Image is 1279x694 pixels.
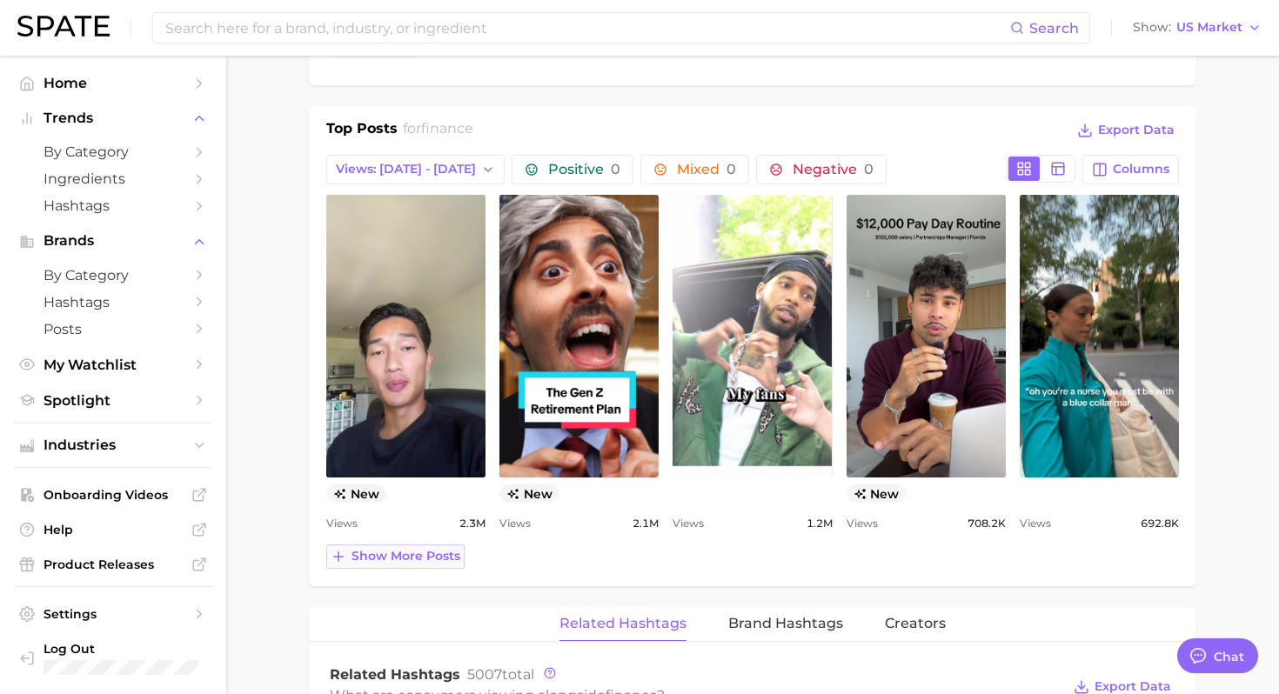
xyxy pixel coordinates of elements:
span: 1.2m [807,513,833,534]
a: Hashtags [14,289,212,316]
span: Related Hashtags [330,666,460,683]
span: Onboarding Videos [44,487,183,503]
span: Columns [1113,162,1169,177]
a: by Category [14,138,212,165]
span: Mixed [677,163,736,177]
a: by Category [14,262,212,289]
span: 2.1m [633,513,659,534]
h2: for [403,118,473,144]
button: Trends [14,105,212,131]
h1: Top Posts [326,118,398,144]
span: Views: [DATE] - [DATE] [336,162,476,177]
span: Product Releases [44,557,183,572]
a: My Watchlist [14,351,212,378]
a: Onboarding Videos [14,482,212,508]
button: Brands [14,228,212,254]
span: 692.8k [1141,513,1179,534]
span: 0 [727,161,736,177]
span: Help [44,522,183,537]
span: 0 [611,161,620,177]
span: Show more posts [352,549,460,564]
span: Hashtags [44,197,183,214]
span: 0 [864,161,874,177]
span: Views [499,513,531,534]
span: Views [847,513,878,534]
span: 5007 [467,666,502,683]
span: Views [673,513,704,534]
a: Posts [14,316,212,343]
button: Views: [DATE] - [DATE] [326,155,505,184]
a: Spotlight [14,387,212,414]
span: 2.3m [459,513,485,534]
a: Home [14,70,212,97]
span: new [326,484,386,503]
span: Trends [44,110,183,126]
button: Columns [1082,155,1179,184]
span: total [467,666,534,683]
span: Positive [548,163,620,177]
button: Export Data [1073,118,1179,143]
span: Export Data [1098,123,1175,137]
a: Help [14,517,212,543]
span: Export Data [1095,679,1171,694]
span: US Market [1176,23,1242,32]
span: Views [326,513,358,534]
span: Related Hashtags [559,616,686,631]
span: finance [421,120,473,137]
button: Industries [14,432,212,458]
span: Ingredients [44,170,183,187]
span: Industries [44,437,183,453]
span: by Category [44,267,183,284]
span: 708.2k [968,513,1006,534]
span: Brand Hashtags [728,616,843,631]
span: Show [1133,23,1171,32]
span: Views [1020,513,1051,534]
button: ShowUS Market [1128,17,1266,39]
a: Settings [14,601,212,627]
span: Spotlight [44,392,183,409]
span: Search [1029,20,1079,37]
span: Log Out [44,641,242,657]
span: Creators [885,616,946,631]
input: Search here for a brand, industry, or ingredient [164,13,1010,43]
span: new [499,484,559,503]
span: Home [44,75,183,91]
span: Negative [793,163,874,177]
span: Hashtags [44,294,183,310]
span: Settings [44,606,183,622]
span: by Category [44,143,183,160]
a: Hashtags [14,192,212,219]
a: Product Releases [14,551,212,577]
span: Posts [44,321,183,337]
span: My Watchlist [44,357,183,373]
img: SPATE [17,16,110,37]
span: new [847,484,907,503]
button: Show more posts [326,544,465,569]
a: Ingredients [14,165,212,192]
a: Log out. Currently logged in with e-mail mweisbaum@dotdashmdp.com. [14,636,212,680]
span: Brands [44,233,183,249]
